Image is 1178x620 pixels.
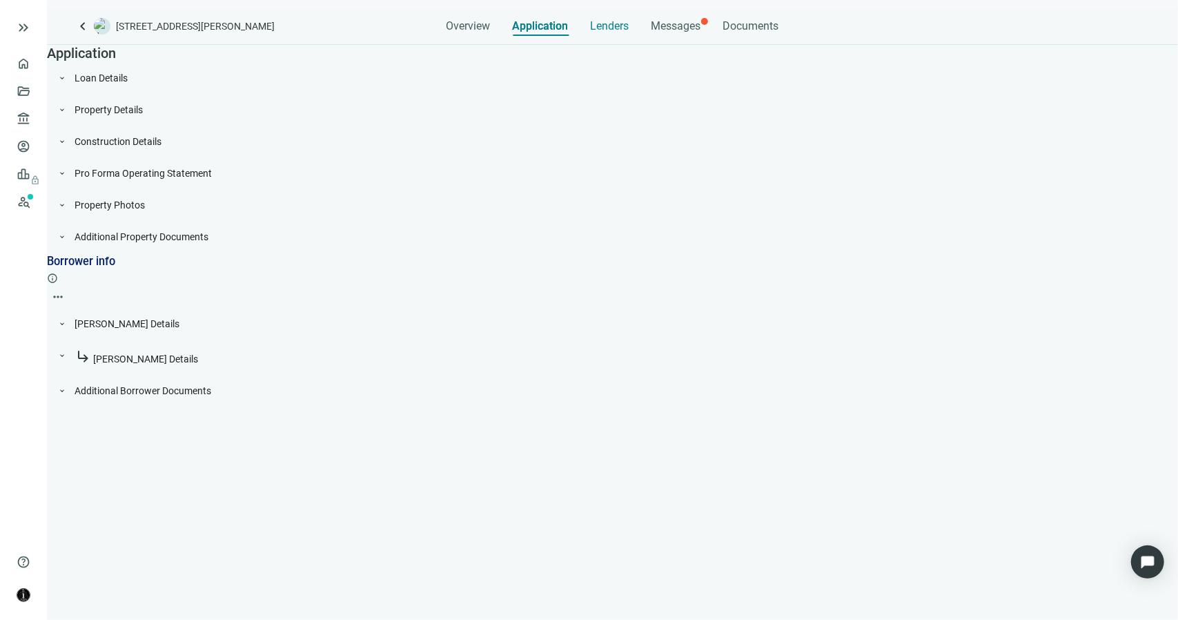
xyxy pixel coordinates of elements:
button: more_horiz [47,286,69,308]
span: info [47,273,58,284]
span: Application [513,19,569,33]
a: keyboard_arrow_left [75,18,91,35]
span: Overview [446,19,491,33]
span: Property Photos [75,200,145,211]
span: more_horiz [51,290,65,304]
span: Application [47,45,116,61]
span: Documents [723,19,779,33]
span: [STREET_ADDRESS][PERSON_NAME] [116,19,275,33]
button: keyboard_double_arrow_right [15,19,32,36]
span: Construction Details [75,136,161,147]
span: Property Details [75,104,143,115]
span: Loan Details [75,72,128,84]
span: [PERSON_NAME] Details [75,316,1167,331]
span: Borrower info [47,255,115,268]
div: Open Intercom Messenger [1131,545,1164,579]
span: Additional Borrower Documents [75,385,211,396]
span: Additional Property Documents [75,231,208,242]
span: subdirectory_arrow_right [75,348,91,365]
span: Pro Forma Operating Statement [75,168,212,179]
img: deal-logo [94,18,110,35]
span: Messages [651,19,701,32]
span: help [17,555,30,569]
img: avatar [17,589,30,601]
span: [PERSON_NAME] Details [75,353,198,365]
span: Lenders [591,19,629,33]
